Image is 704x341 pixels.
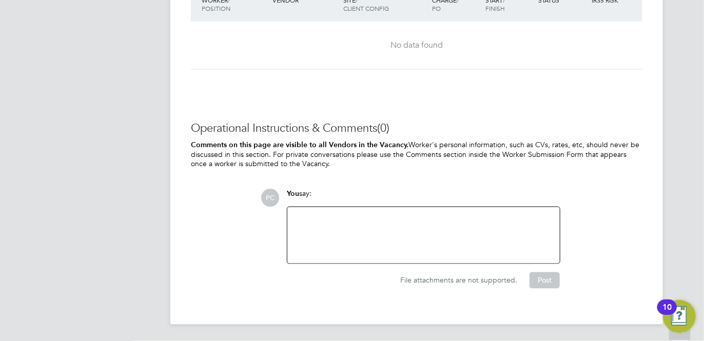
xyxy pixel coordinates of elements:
span: You [287,189,299,198]
span: PC [261,189,279,207]
span: File attachments are not supported. [400,276,517,285]
div: 10 [662,307,672,320]
div: say: [287,189,560,207]
button: Open Resource Center, 10 new notifications [663,300,696,333]
p: Worker's personal information, such as CVs, rates, etc, should never be discussed in this section... [191,140,642,169]
h3: Operational Instructions & Comments [191,121,642,136]
div: No data found [201,40,632,51]
b: Comments on this page are visible to all Vendors in the Vacancy. [191,141,408,149]
span: (0) [377,121,389,135]
button: Post [530,272,560,289]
